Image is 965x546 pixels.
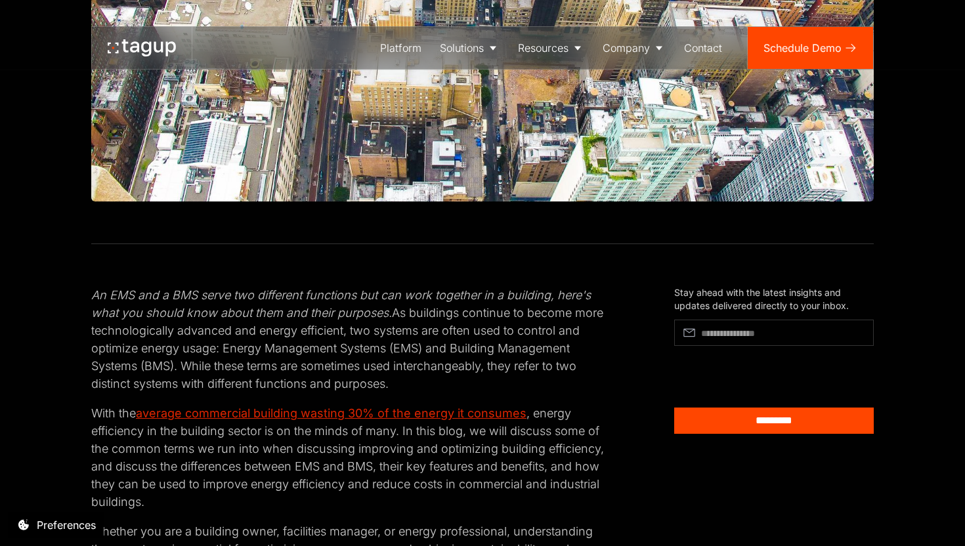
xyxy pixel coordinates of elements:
[674,351,814,387] iframe: reCAPTCHA
[136,406,526,420] a: average commercial building wasting 30% of the energy it consumes
[37,517,96,533] div: Preferences
[674,286,874,312] div: Stay ahead with the latest insights and updates delivered directly to your inbox.
[748,27,873,69] a: Schedule Demo
[674,320,874,434] form: Article Subscribe
[91,288,591,320] em: An EMS and a BMS serve two different functions but can work together in a building, here's what y...
[675,27,731,69] a: Contact
[440,40,484,56] div: Solutions
[593,27,675,69] a: Company
[684,40,722,56] div: Contact
[91,286,611,392] p: As buildings continue to become more technologically advanced and energy efficient, two systems a...
[603,40,650,56] div: Company
[380,40,421,56] div: Platform
[91,404,611,511] p: With the , energy efficiency in the building sector is on the minds of many. In this blog, we wil...
[763,40,842,56] div: Schedule Demo
[431,27,509,69] a: Solutions
[509,27,593,69] a: Resources
[518,40,568,56] div: Resources
[371,27,431,69] a: Platform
